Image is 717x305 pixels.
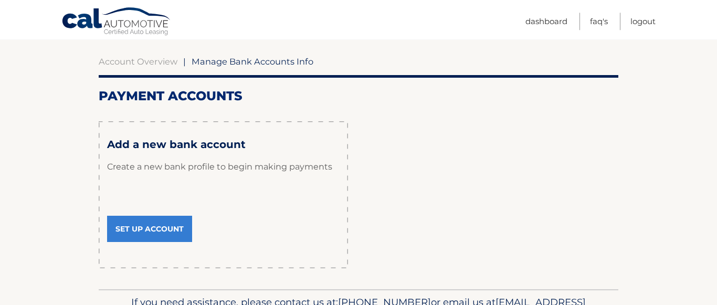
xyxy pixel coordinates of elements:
[107,151,340,183] p: Create a new bank profile to begin making payments
[107,216,192,242] a: Set Up Account
[525,13,567,30] a: Dashboard
[61,7,172,37] a: Cal Automotive
[192,56,313,67] span: Manage Bank Accounts Info
[183,56,186,67] span: |
[99,88,618,104] h2: Payment Accounts
[107,138,340,151] h3: Add a new bank account
[590,13,608,30] a: FAQ's
[630,13,656,30] a: Logout
[99,56,177,67] a: Account Overview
